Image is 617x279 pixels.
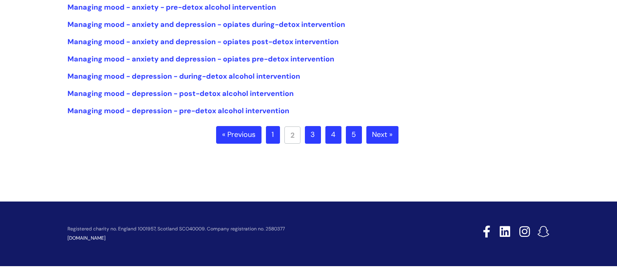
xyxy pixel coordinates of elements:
[325,126,341,144] a: 4
[67,54,334,64] a: Managing mood - anxiety and depression - opiates pre-detox intervention
[67,235,106,241] a: [DOMAIN_NAME]
[266,126,280,144] a: 1
[67,226,426,232] p: Registered charity no. England 1001957, Scotland SCO40009. Company registration no. 2580377
[67,2,276,12] a: Managing mood - anxiety - pre-detox alcohol intervention
[67,71,300,81] a: Managing mood - depression - during-detox alcohol intervention
[67,106,289,116] a: Managing mood - depression - pre-detox alcohol intervention
[216,126,262,144] a: « Previous
[67,37,339,47] a: Managing mood - anxiety and depression - opiates post-detox intervention
[284,126,300,144] a: 2
[346,126,362,144] a: 5
[305,126,321,144] a: 3
[67,20,345,29] a: Managing mood - anxiety and depression - opiates during-detox intervention
[366,126,398,144] a: Next »
[67,89,294,98] a: Managing mood - depression - post-detox alcohol intervention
